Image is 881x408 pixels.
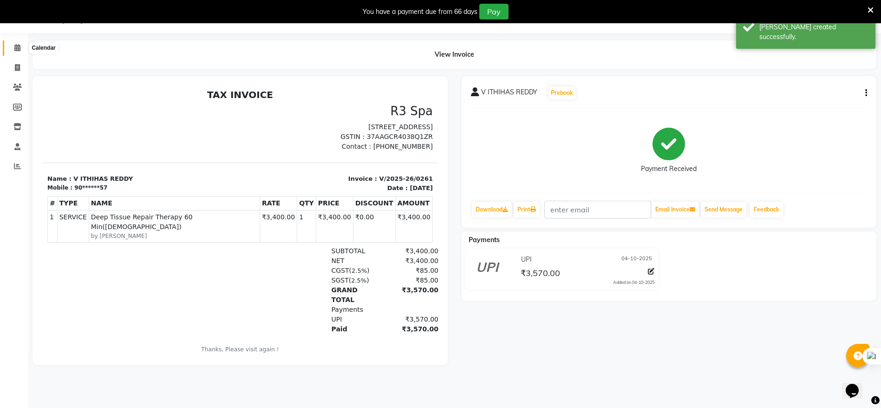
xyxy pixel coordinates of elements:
td: 1 [6,125,16,157]
small: by [PERSON_NAME] [49,146,216,155]
th: AMOUNT [353,111,391,125]
div: Payments [284,219,340,229]
h2: TAX INVOICE [6,4,391,15]
p: Name : V ITHIHAS REDDY [6,89,193,98]
span: 2.5% [309,191,325,198]
span: ₹3,570.00 [521,268,560,281]
th: DISCOUNT [312,111,354,125]
div: ₹3,570.00 [340,200,397,219]
button: Prebook [548,86,575,99]
th: TYPE [15,111,47,125]
td: ₹3,400.00 [274,125,311,157]
span: 2.5% [310,182,325,189]
a: Download [472,202,512,217]
td: 1 [255,125,274,157]
div: Bill created successfully. [759,22,868,42]
span: UPI [521,255,532,264]
div: Payment Received [641,164,697,174]
th: # [6,111,16,125]
input: enter email [544,201,651,218]
div: Paid [284,239,340,249]
p: GSTIN : 37AAGCR4038Q1ZR [204,46,391,56]
span: CGST [290,181,307,189]
div: ₹85.00 [340,180,397,190]
td: ₹3,400.00 [353,125,391,157]
div: Added on 04-10-2025 [613,279,654,286]
div: ₹3,570.00 [340,229,397,239]
div: Calendar [29,42,58,53]
h3: R3 Spa [204,19,391,33]
div: ₹3,400.00 [340,171,397,180]
td: ₹0.00 [312,125,354,157]
span: UPI [290,230,300,237]
button: Email Invoice [652,202,699,217]
p: Invoice : V/2025-26/0261 [204,89,391,98]
span: Payments [469,236,500,244]
a: Feedback [750,202,783,217]
span: 04-10-2025 [621,255,652,264]
td: ₹3,400.00 [218,125,255,157]
div: SUBTOTAL [284,161,340,171]
th: RATE [218,111,255,125]
span: SGST [290,191,307,198]
div: View Invoice [33,40,876,69]
p: Date : [DATE] [204,98,391,107]
span: Deep Tissue Repair Therapy 60 Min([DEMOGRAPHIC_DATA]) [49,127,216,146]
th: PRICE [274,111,311,125]
span: V ITHIHAS REDDY [481,87,537,100]
th: QTY [255,111,274,125]
button: Pay [479,4,509,20]
div: ₹3,400.00 [340,161,397,171]
div: ₹3,570.00 [340,239,397,249]
p: [STREET_ADDRESS] [204,37,391,46]
iframe: chat widget [842,371,872,399]
button: Send Message [701,202,746,217]
a: Print [514,202,540,217]
div: ( ) [284,190,340,200]
div: NET [284,171,340,180]
th: NAME [47,111,218,125]
p: Thanks, Please visit again ! [6,260,391,268]
div: Mobile : [6,98,31,106]
p: Contact : [PHONE_NUMBER] [204,56,391,66]
div: ₹85.00 [340,190,397,200]
div: GRAND TOTAL [284,200,340,219]
td: SERVICE [15,125,47,157]
div: You have a payment due from 66 days [363,7,477,17]
div: ( ) [284,180,340,190]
